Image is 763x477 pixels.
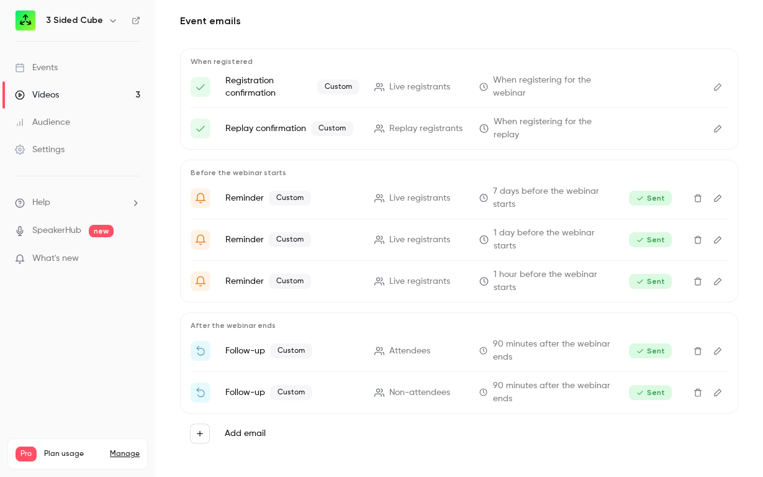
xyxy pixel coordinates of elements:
[629,191,672,206] span: Sent
[493,74,613,100] span: When registering for the webinar
[15,89,59,101] div: Videos
[389,192,450,205] span: Live registrants
[493,185,613,211] span: 7 days before the webinar starts
[492,379,613,406] span: 90 minutes after the webinar ends
[708,271,728,291] button: Edit
[311,121,353,136] span: Custom
[225,232,359,247] p: Reminder
[180,14,738,29] h2: Event emails
[629,385,672,400] span: Sent
[688,188,708,208] button: Delete
[389,386,450,399] span: Non-attendees
[32,252,79,265] span: What's new
[225,191,359,206] p: Reminder
[191,116,728,142] li: Here's your access to {{ event_name }} 🗝️
[629,343,672,358] span: Sent
[191,268,728,294] li: Get Ready for {{ event_name }} in 1 hour 💚
[688,341,708,361] button: Delete
[225,121,359,136] p: Replay confirmation
[191,338,728,364] li: Thank you for attending {{ event_name }} 💚
[191,185,728,211] li: Don't Forget – {{ event_name }} starts next week!
[389,345,430,358] span: Attendees
[89,225,114,237] span: new
[708,341,728,361] button: Edit
[15,61,58,74] div: Events
[225,274,359,289] p: Reminder
[629,274,672,289] span: Sent
[191,227,728,253] li: 24 Hours until {{ event_name }} 🧑‍💻
[191,379,728,406] li: Catch up on {{ event_name }} 🧑‍💻
[688,230,708,250] button: Delete
[708,230,728,250] button: Edit
[708,119,728,139] button: Edit
[191,74,728,100] li: Thanks for signing up to {{ event_name }}💚
[191,320,728,330] p: After the webinar ends
[389,234,450,247] span: Live registrants
[317,79,359,94] span: Custom
[32,196,50,209] span: Help
[225,75,359,99] p: Registration confirmation
[46,14,103,27] h6: 3 Sided Cube
[44,449,102,459] span: Plan usage
[389,81,450,94] span: Live registrants
[269,191,311,206] span: Custom
[269,232,311,247] span: Custom
[32,224,81,237] a: SpeakerHub
[629,232,672,247] span: Sent
[494,227,613,253] span: 1 day before the webinar starts
[16,11,35,30] img: 3 Sided Cube
[688,383,708,402] button: Delete
[225,427,266,440] label: Add email
[494,116,613,142] span: When registering for the replay
[225,385,359,400] p: Follow-up
[110,449,140,459] a: Manage
[708,77,728,97] button: Edit
[15,196,140,209] li: help-dropdown-opener
[15,116,70,129] div: Audience
[708,383,728,402] button: Edit
[492,338,613,364] span: 90 minutes after the webinar ends
[708,188,728,208] button: Edit
[16,447,37,461] span: Pro
[494,268,613,294] span: 1 hour before the webinar starts
[191,57,728,66] p: When registered
[191,168,728,178] p: Before the webinar starts
[688,271,708,291] button: Delete
[125,253,140,265] iframe: Noticeable Trigger
[389,122,463,135] span: Replay registrants
[270,385,312,400] span: Custom
[225,343,359,358] p: Follow-up
[15,143,65,156] div: Settings
[270,343,312,358] span: Custom
[389,275,450,288] span: Live registrants
[269,274,311,289] span: Custom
